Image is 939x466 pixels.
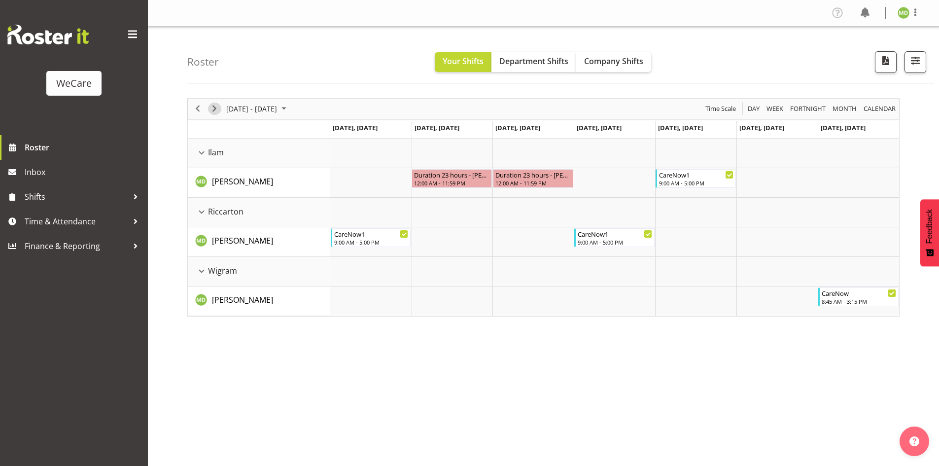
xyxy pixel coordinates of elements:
[495,170,571,179] div: Duration 23 hours - [PERSON_NAME]
[789,103,828,115] button: Fortnight
[188,287,330,316] td: Marie-Claire Dickson-Bakker resource
[212,294,273,305] span: [PERSON_NAME]
[862,103,898,115] button: Month
[330,139,899,316] table: Timeline Week of September 9, 2025
[333,123,378,132] span: [DATE], [DATE]
[7,25,89,44] img: Rosterit website logo
[208,206,243,217] span: Riccarton
[658,123,703,132] span: [DATE], [DATE]
[574,228,655,247] div: Marie-Claire Dickson-Bakker"s event - CareNow1 Begin From Thursday, September 11, 2025 at 9:00:00...
[415,123,459,132] span: [DATE], [DATE]
[659,179,733,187] div: 9:00 AM - 5:00 PM
[832,103,858,115] span: Month
[435,52,491,72] button: Your Shifts
[443,56,484,67] span: Your Shifts
[414,179,489,187] div: 12:00 AM - 11:59 PM
[25,189,128,204] span: Shifts
[212,176,273,187] a: [PERSON_NAME]
[212,294,273,306] a: [PERSON_NAME]
[491,52,576,72] button: Department Shifts
[765,103,785,115] button: Timeline Week
[223,99,292,119] div: September 08 - 14, 2025
[208,265,237,277] span: Wigram
[208,103,221,115] button: Next
[822,297,896,305] div: 8:45 AM - 3:15 PM
[187,56,219,68] h4: Roster
[898,7,909,19] img: marie-claire-dickson-bakker11590.jpg
[746,103,762,115] button: Timeline Day
[821,123,866,132] span: [DATE], [DATE]
[187,98,900,317] div: Timeline Week of September 9, 2025
[334,229,409,239] div: CareNow1
[493,169,573,188] div: Marie-Claire Dickson-Bakker"s event - Duration 23 hours - Marie-Claire Dickson-Bakker Begin From ...
[412,169,492,188] div: Marie-Claire Dickson-Bakker"s event - Duration 23 hours - Marie-Claire Dickson-Bakker Begin From ...
[499,56,568,67] span: Department Shifts
[206,99,223,119] div: next period
[747,103,761,115] span: Day
[334,238,409,246] div: 9:00 AM - 5:00 PM
[25,214,128,229] span: Time & Attendance
[188,198,330,227] td: Riccarton resource
[25,239,128,253] span: Finance & Reporting
[875,51,897,73] button: Download a PDF of the roster according to the set date range.
[188,168,330,198] td: Marie-Claire Dickson-Bakker resource
[822,288,896,298] div: CareNow
[578,238,652,246] div: 9:00 AM - 5:00 PM
[414,170,489,179] div: Duration 23 hours - [PERSON_NAME]
[920,199,939,266] button: Feedback - Show survey
[331,228,411,247] div: Marie-Claire Dickson-Bakker"s event - CareNow1 Begin From Monday, September 8, 2025 at 9:00:00 AM...
[25,165,143,179] span: Inbox
[739,123,784,132] span: [DATE], [DATE]
[208,146,224,158] span: Ilam
[576,52,651,72] button: Company Shifts
[188,139,330,168] td: Ilam resource
[765,103,784,115] span: Week
[789,103,827,115] span: Fortnight
[25,140,143,155] span: Roster
[904,51,926,73] button: Filter Shifts
[495,123,540,132] span: [DATE], [DATE]
[212,235,273,247] a: [PERSON_NAME]
[818,287,899,306] div: Marie-Claire Dickson-Bakker"s event - CareNow Begin From Sunday, September 14, 2025 at 8:45:00 AM...
[656,169,736,188] div: Marie-Claire Dickson-Bakker"s event - CareNow1 Begin From Friday, September 12, 2025 at 9:00:00 A...
[704,103,738,115] button: Time Scale
[659,170,733,179] div: CareNow1
[56,76,92,91] div: WeCare
[225,103,278,115] span: [DATE] - [DATE]
[495,179,571,187] div: 12:00 AM - 11:59 PM
[584,56,643,67] span: Company Shifts
[925,209,934,244] span: Feedback
[704,103,737,115] span: Time Scale
[188,227,330,257] td: Marie-Claire Dickson-Bakker resource
[189,99,206,119] div: previous period
[225,103,291,115] button: September 2025
[188,257,330,287] td: Wigram resource
[831,103,859,115] button: Timeline Month
[909,436,919,446] img: help-xxl-2.png
[863,103,897,115] span: calendar
[212,235,273,246] span: [PERSON_NAME]
[191,103,205,115] button: Previous
[577,123,622,132] span: [DATE], [DATE]
[578,229,652,239] div: CareNow1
